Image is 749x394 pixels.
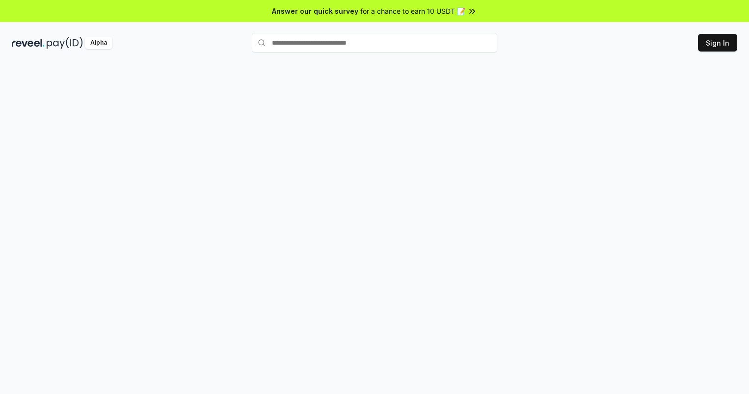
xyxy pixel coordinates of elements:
img: reveel_dark [12,37,45,49]
img: pay_id [47,37,83,49]
div: Alpha [85,37,112,49]
span: for a chance to earn 10 USDT 📝 [360,6,465,16]
button: Sign In [698,34,737,52]
span: Answer our quick survey [272,6,358,16]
